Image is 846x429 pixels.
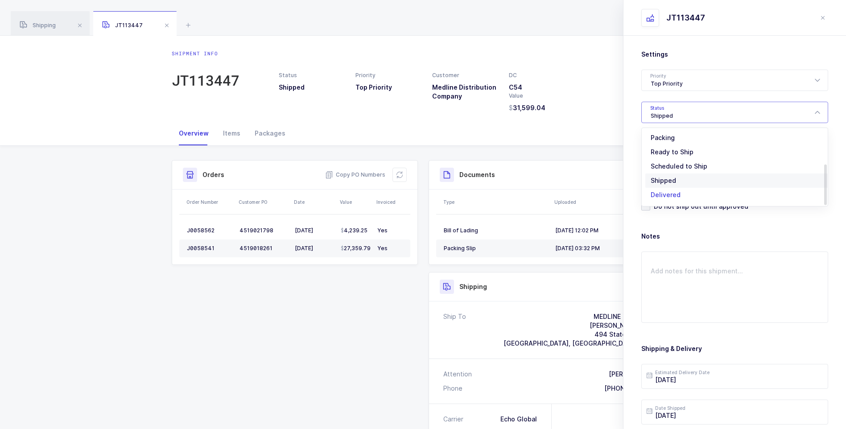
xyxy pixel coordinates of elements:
div: [PHONE_NUMBER] [604,384,660,393]
div: [DATE] 12:02 PM [555,227,660,234]
span: Yes [377,245,388,252]
h3: Orders [202,170,224,179]
h3: Shipping [459,282,487,291]
div: J0058541 [187,245,232,252]
span: Scheduled to Ship [651,162,707,170]
h3: C54 [509,83,575,92]
div: Value [509,92,575,100]
div: Packing Slip [444,245,548,252]
div: Uploaded [554,198,664,206]
div: Echo Global [500,415,537,424]
div: Carrier [443,415,467,424]
div: Bill of Lading [444,227,548,234]
div: DC [509,71,575,79]
span: Delivered [651,191,681,198]
div: [DATE] 03:32 PM [555,245,660,252]
div: Overview [172,121,216,145]
div: Priority [355,71,421,79]
div: MEDLINE INDUSTRIES [503,312,660,321]
div: 494 State Route 416 [503,330,660,339]
h3: Settings [641,50,828,59]
h3: Shipping & Delivery [641,344,828,353]
div: [DATE] [295,245,334,252]
span: Packing [651,134,675,141]
div: [PERSON_NAME] [609,370,660,379]
h3: Notes [641,232,828,241]
h3: Shipped [279,83,345,92]
button: close drawer [817,12,828,23]
div: Items [216,121,248,145]
span: 31,599.04 [509,103,545,112]
div: Value [340,198,371,206]
span: Yes [377,227,388,234]
span: 27,359.79 [341,245,371,252]
div: Packages [248,121,293,145]
div: Phone [443,384,462,393]
div: Order Number [186,198,233,206]
div: Customer [432,71,498,79]
div: Attention [443,370,472,379]
div: [PERSON_NAME] - C54 [503,321,660,330]
span: JT113447 [102,22,143,29]
div: Date [294,198,334,206]
div: 4519018261 [239,245,288,252]
span: 4,239.25 [341,227,367,234]
h3: Documents [459,170,495,179]
button: Copy PO Numbers [325,170,385,179]
span: Shipping [20,22,56,29]
span: [GEOGRAPHIC_DATA], [GEOGRAPHIC_DATA], 12549 [503,339,660,347]
span: Ready to Ship [651,148,693,156]
h3: Top Priority [355,83,421,92]
div: Customer PO [239,198,289,206]
div: Invoiced [376,198,408,206]
div: Ship To [443,312,466,348]
div: [DATE] [295,227,334,234]
span: Shipped [651,177,676,184]
div: J0058562 [187,227,232,234]
div: JT113447 [666,12,705,23]
div: Type [443,198,549,206]
h3: Medline Distribution Company [432,83,498,101]
div: Shipment info [172,50,239,57]
div: 4519021798 [239,227,288,234]
div: Status [279,71,345,79]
